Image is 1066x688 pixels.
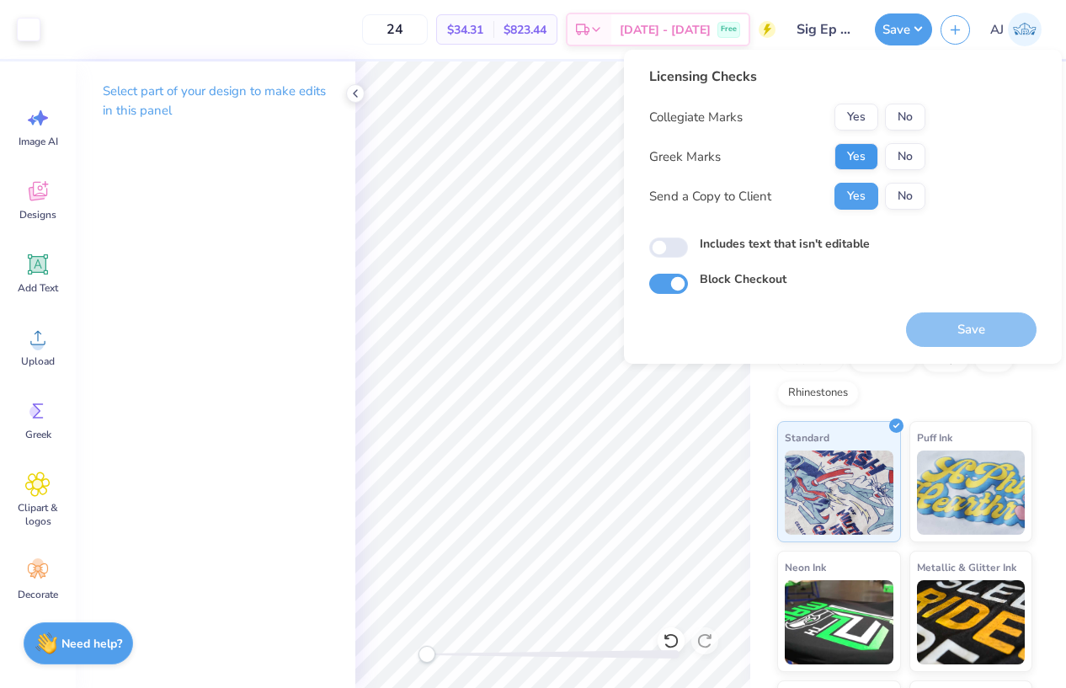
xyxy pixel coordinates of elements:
[61,636,122,652] strong: Need help?
[917,558,1016,576] span: Metallic & Glitter Ink
[19,208,56,221] span: Designs
[885,183,925,210] button: No
[917,580,1026,664] img: Metallic & Glitter Ink
[990,20,1004,40] span: AJ
[103,82,328,120] p: Select part of your design to make edits in this panel
[504,21,546,39] span: $823.44
[885,143,925,170] button: No
[19,135,58,148] span: Image AI
[834,143,878,170] button: Yes
[447,21,483,39] span: $34.31
[18,588,58,601] span: Decorate
[917,451,1026,535] img: Puff Ink
[834,183,878,210] button: Yes
[10,501,66,528] span: Clipart & logos
[785,429,829,446] span: Standard
[21,355,55,368] span: Upload
[784,13,866,46] input: Untitled Design
[362,14,428,45] input: – –
[18,281,58,295] span: Add Text
[418,646,435,663] div: Accessibility label
[875,13,932,45] button: Save
[917,429,952,446] span: Puff Ink
[1008,13,1042,46] img: Armiel John Calzada
[620,21,711,39] span: [DATE] - [DATE]
[983,13,1049,46] a: AJ
[785,558,826,576] span: Neon Ink
[649,147,721,167] div: Greek Marks
[785,580,893,664] img: Neon Ink
[649,108,743,127] div: Collegiate Marks
[25,428,51,441] span: Greek
[885,104,925,131] button: No
[777,381,859,406] div: Rhinestones
[649,187,771,206] div: Send a Copy to Client
[834,104,878,131] button: Yes
[721,24,737,35] span: Free
[649,67,925,87] div: Licensing Checks
[700,235,870,253] label: Includes text that isn't editable
[785,451,893,535] img: Standard
[700,270,786,288] label: Block Checkout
